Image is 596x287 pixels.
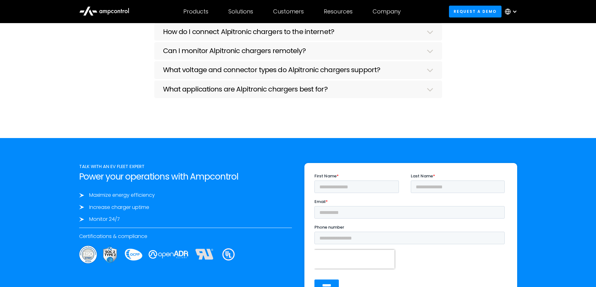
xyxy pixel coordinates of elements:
[228,8,253,15] div: Solutions
[427,30,433,34] img: Dropdown Arrow
[163,66,380,74] h3: What voltage and connector types do Alpitronic chargers support?
[89,192,155,199] div: Maximize energy efficiency
[427,88,433,92] img: Dropdown Arrow
[79,171,292,182] h2: Power your operations with Ampcontrol
[324,8,353,15] div: Resources
[163,28,334,36] h3: How do I connect Alpitronic chargers to the internet?
[79,163,292,170] div: TALK WITH AN EV FLEET EXPERT
[163,47,306,55] h3: Can I monitor Alpitronic chargers remotely?
[449,6,502,17] a: Request a demo
[373,8,401,15] div: Company
[89,204,149,211] div: Increase charger uptime
[89,216,120,223] div: Monitor 24/7
[79,233,292,240] div: Certifications & compliance
[183,8,208,15] div: Products
[427,68,433,72] img: Dropdown Arrow
[427,49,433,53] img: Dropdown Arrow
[163,85,328,93] h3: What applications are Alpitronic chargers best for?
[273,8,304,15] div: Customers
